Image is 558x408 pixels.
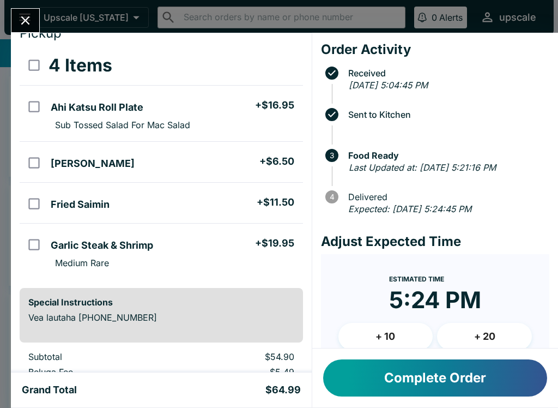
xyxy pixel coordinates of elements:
span: Pickup [20,25,62,41]
h4: Order Activity [321,41,549,58]
h5: [PERSON_NAME] [51,157,135,170]
p: Vea lautaha [PHONE_NUMBER] [28,312,294,323]
p: $5.49 [188,367,294,377]
h6: Special Instructions [28,297,294,308]
p: Beluga Fee [28,367,171,377]
text: 4 [329,193,334,201]
h5: + $6.50 [259,155,294,168]
span: Food Ready [343,151,549,160]
em: [DATE] 5:04:45 PM [349,80,428,91]
span: Estimated Time [389,275,444,283]
span: Received [343,68,549,78]
h5: + $11.50 [257,196,294,209]
time: 5:24 PM [389,286,481,314]
span: Sent to Kitchen [343,110,549,119]
em: Last Updated at: [DATE] 5:21:16 PM [349,162,496,173]
em: Expected: [DATE] 5:24:45 PM [348,203,471,214]
button: Complete Order [323,359,547,397]
text: 3 [330,151,334,160]
button: Close [11,9,39,32]
h5: + $16.95 [255,99,294,112]
p: Sub Tossed Salad For Mac Salad [55,119,190,130]
h5: $64.99 [265,383,301,397]
p: Subtotal [28,351,171,362]
h5: + $19.95 [255,237,294,250]
h5: Fried Saimin [51,198,110,211]
button: + 20 [437,323,532,350]
h5: Grand Total [22,383,77,397]
h4: Adjust Expected Time [321,233,549,250]
button: + 10 [338,323,433,350]
table: orders table [20,46,303,279]
h5: Garlic Steak & Shrimp [51,239,153,252]
h5: Ahi Katsu Roll Plate [51,101,143,114]
p: $54.90 [188,351,294,362]
h3: 4 Items [48,55,112,76]
span: Delivered [343,192,549,202]
p: Medium Rare [55,257,109,268]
